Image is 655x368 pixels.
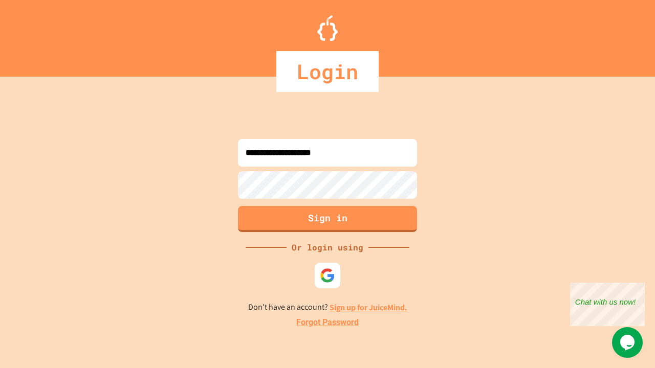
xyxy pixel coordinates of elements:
div: Login [276,51,379,92]
img: google-icon.svg [320,268,335,283]
iframe: chat widget [570,283,645,326]
img: Logo.svg [317,15,338,41]
iframe: chat widget [612,327,645,358]
a: Forgot Password [296,316,359,329]
a: Sign up for JuiceMind. [330,302,407,313]
p: Don't have an account? [248,301,407,314]
button: Sign in [238,206,417,232]
div: Or login using [287,241,368,254]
